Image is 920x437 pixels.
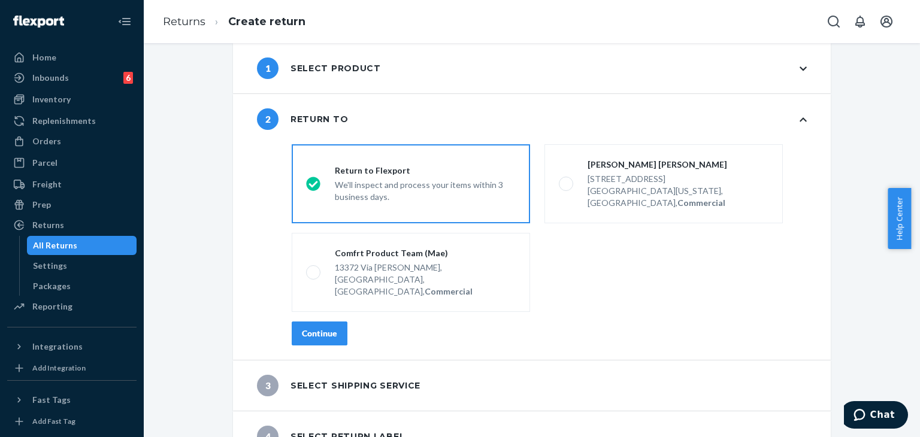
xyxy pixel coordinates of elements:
[32,363,86,373] div: Add Integration
[32,157,57,169] div: Parcel
[7,175,137,194] a: Freight
[257,57,381,79] div: Select product
[32,51,56,63] div: Home
[123,72,133,84] div: 6
[588,159,768,171] div: [PERSON_NAME] [PERSON_NAME]
[32,72,69,84] div: Inbounds
[257,57,279,79] span: 1
[228,15,305,28] a: Create return
[7,68,137,87] a: Inbounds6
[588,185,768,209] div: [GEOGRAPHIC_DATA][US_STATE], [GEOGRAPHIC_DATA],
[888,188,911,249] button: Help Center
[27,277,137,296] a: Packages
[7,48,137,67] a: Home
[335,247,516,259] div: Comfrt Product Team (Mae)
[7,361,137,375] a: Add Integration
[302,327,337,339] div: Continue
[335,262,516,274] div: 13372 Via [PERSON_NAME],
[32,301,72,312] div: Reporting
[848,10,872,34] button: Open notifications
[32,93,71,105] div: Inventory
[7,153,137,172] a: Parcel
[13,16,64,28] img: Flexport logo
[7,111,137,131] a: Replenishments
[32,199,51,211] div: Prep
[874,10,898,34] button: Open account menu
[335,177,516,203] div: We'll inspect and process your items within 3 business days.
[32,219,64,231] div: Returns
[33,280,71,292] div: Packages
[32,135,61,147] div: Orders
[7,132,137,151] a: Orders
[153,4,315,40] ol: breadcrumbs
[844,401,908,431] iframe: Opens a widget where you can chat to one of our agents
[7,337,137,356] button: Integrations
[677,198,725,208] strong: Commercial
[335,274,516,298] div: [GEOGRAPHIC_DATA], [GEOGRAPHIC_DATA],
[588,173,768,185] div: [STREET_ADDRESS]
[7,297,137,316] a: Reporting
[27,256,137,275] a: Settings
[822,10,846,34] button: Open Search Box
[335,165,516,177] div: Return to Flexport
[257,375,279,396] span: 3
[257,108,348,130] div: Return to
[113,10,137,34] button: Close Navigation
[32,416,75,426] div: Add Fast Tag
[33,260,67,272] div: Settings
[32,341,83,353] div: Integrations
[32,394,71,406] div: Fast Tags
[7,216,137,235] a: Returns
[425,286,473,296] strong: Commercial
[33,239,77,251] div: All Returns
[7,195,137,214] a: Prep
[257,108,279,130] span: 2
[7,90,137,109] a: Inventory
[7,390,137,409] button: Fast Tags
[27,236,137,255] a: All Returns
[7,414,137,429] a: Add Fast Tag
[163,15,205,28] a: Returns
[32,115,96,127] div: Replenishments
[257,375,420,396] div: Select shipping service
[292,321,347,345] button: Continue
[32,178,62,190] div: Freight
